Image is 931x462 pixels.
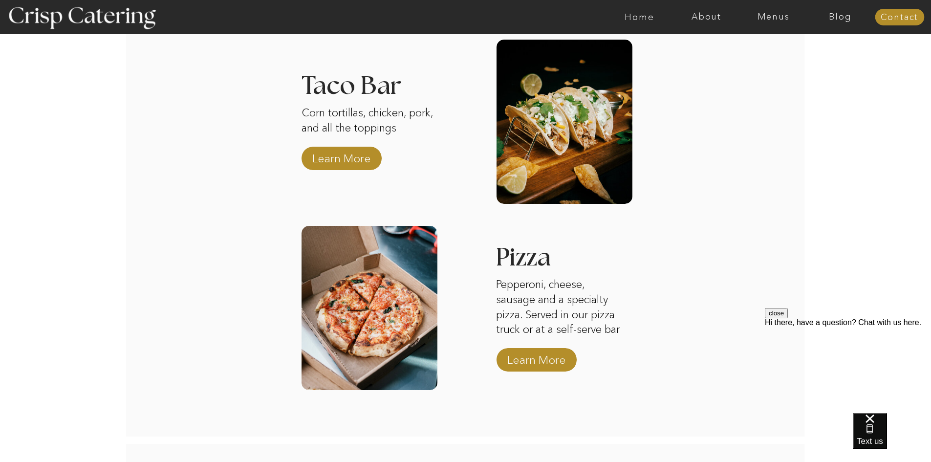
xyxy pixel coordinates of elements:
h3: Pizza [496,245,597,273]
iframe: podium webchat widget bubble [853,413,931,462]
h3: Taco Bar [302,73,437,86]
a: Blog [807,12,874,22]
a: Menus [740,12,807,22]
a: Home [606,12,673,22]
a: About [673,12,740,22]
p: Pepperoni, cheese, sausage and a specialty pizza. Served in our pizza truck or at a self-serve bar [496,277,626,337]
a: Learn More [309,142,374,170]
a: Contact [875,13,924,22]
iframe: podium webchat widget prompt [765,308,931,425]
a: Learn More [504,343,569,372]
p: Corn tortillas, chicken, pork, and all the toppings [302,106,437,153]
